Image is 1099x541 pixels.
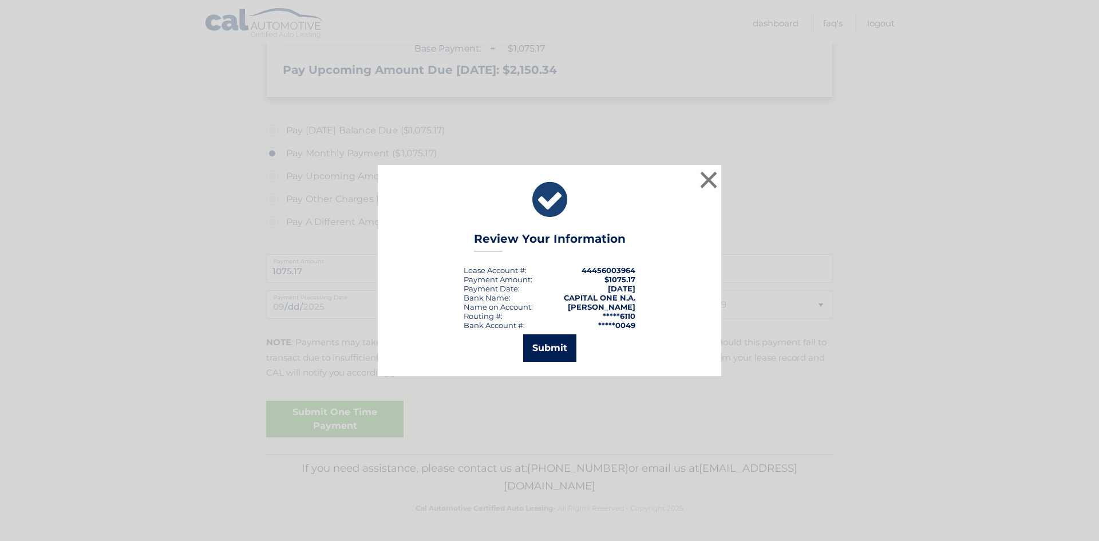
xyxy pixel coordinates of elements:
div: Bank Account #: [464,321,525,330]
div: Lease Account #: [464,266,527,275]
strong: 44456003964 [582,266,635,275]
span: Payment Date [464,284,518,293]
strong: CAPITAL ONE N.A. [564,293,635,302]
div: Name on Account: [464,302,533,311]
span: [DATE] [608,284,635,293]
div: : [464,284,520,293]
div: Payment Amount: [464,275,532,284]
h3: Review Your Information [474,232,626,252]
strong: [PERSON_NAME] [568,302,635,311]
button: Submit [523,334,576,362]
span: $1075.17 [604,275,635,284]
div: Bank Name: [464,293,511,302]
button: × [697,168,720,191]
div: Routing #: [464,311,503,321]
